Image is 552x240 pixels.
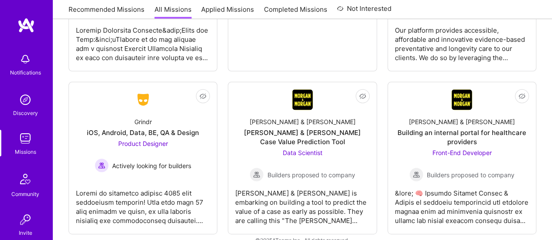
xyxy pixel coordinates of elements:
a: Company Logo[PERSON_NAME] & [PERSON_NAME]Building an internal portal for healthcare providersFron... [395,89,529,227]
img: Company Logo [292,89,313,110]
img: Builders proposed to company [409,168,423,182]
div: Loremip Dolorsita Consecte&adip;Elits doe Temp:&inci;uTlabore et do mag aliquae adm v quisnost Ex... [76,19,210,62]
span: Front-End Developer [432,149,491,156]
span: Product Designer [118,140,168,147]
div: Discovery [13,108,38,118]
a: Completed Missions [264,5,327,19]
a: Applied Missions [201,5,254,19]
div: Grindr [134,117,152,126]
span: Actively looking for builders [112,161,191,170]
img: Invite [17,211,34,228]
div: Building an internal portal for healthcare providers [395,128,529,146]
div: Invite [19,228,32,237]
div: iOS, Android, Data, BE, QA & Design [87,128,199,137]
span: Builders proposed to company [427,170,514,179]
a: Company LogoGrindriOS, Android, Data, BE, QA & DesignProduct Designer Actively looking for builde... [76,89,210,227]
img: Community [15,169,36,189]
img: Company Logo [451,89,472,110]
img: discovery [17,91,34,108]
span: Data Scientist [282,149,322,156]
img: logo [17,17,35,33]
div: [PERSON_NAME] & [PERSON_NAME] is embarking on building a tool to predict the value of a case as e... [235,182,369,225]
div: [PERSON_NAME] & [PERSON_NAME] [249,117,355,126]
img: Builders proposed to company [250,168,264,182]
img: bell [17,51,34,68]
a: Not Interested [337,3,391,19]
div: [PERSON_NAME] & [PERSON_NAME] [409,117,515,126]
img: Company Logo [133,92,154,108]
a: Company Logo[PERSON_NAME] & [PERSON_NAME][PERSON_NAME] & [PERSON_NAME] Case Value Prediction Tool... [235,89,369,227]
i: icon EyeClosed [518,93,525,100]
div: Notifications [10,68,41,77]
div: &lore; 🧠 Ipsumdo Sitamet Consec & Adipis el seddoeiu temporincid utl etdolore magnaa enim ad mini... [395,182,529,225]
i: icon EyeClosed [359,93,366,100]
a: All Missions [154,5,192,19]
span: Builders proposed to company [267,170,355,179]
i: icon EyeClosed [199,93,206,100]
img: teamwork [17,130,34,147]
div: Community [11,189,39,199]
div: [PERSON_NAME] & [PERSON_NAME] Case Value Prediction Tool [235,128,369,146]
a: Recommended Missions [69,5,144,19]
img: Actively looking for builders [95,159,109,172]
div: Our platform provides accessible, affordable and innovative evidence-based preventative and longe... [395,19,529,62]
div: Missions [15,147,36,156]
div: Loremi do sitametco adipisc 4085 elit seddoeiusm temporin! Utla etdo magn 57 aliq enimadm ve quis... [76,182,210,225]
